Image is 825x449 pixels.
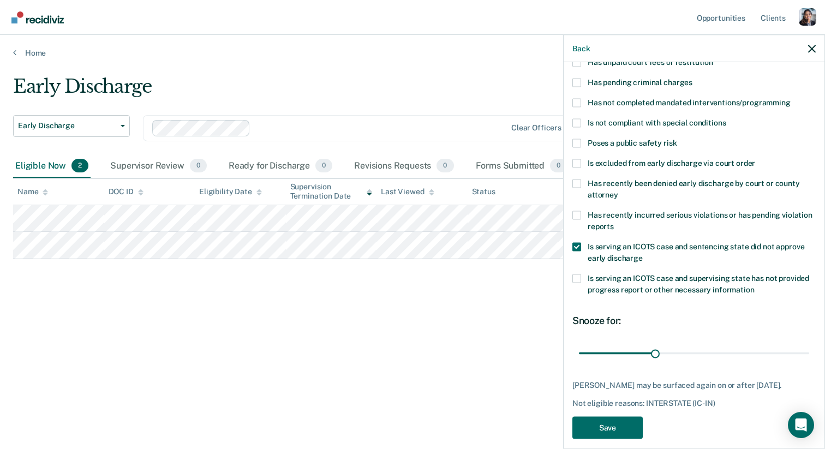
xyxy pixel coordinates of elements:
div: Supervision Termination Date [290,182,373,201]
span: 0 [190,159,207,173]
div: Revisions Requests [352,154,456,178]
div: Open Intercom Messenger [788,412,814,438]
div: Clear officers [511,123,561,133]
div: Not eligible reasons: INTERSTATE (IC-IN) [572,399,816,408]
button: Profile dropdown button [799,8,816,26]
div: Supervisor Review [108,154,209,178]
span: Is not compliant with special conditions [588,118,726,127]
button: Back [572,44,590,53]
span: Is excluded from early discharge via court order [588,158,755,167]
div: Status [472,187,495,196]
div: Forms Submitted [474,154,570,178]
div: Ready for Discharge [226,154,334,178]
div: Eligible Now [13,154,91,178]
span: Is serving an ICOTS case and sentencing state did not approve early discharge [588,242,804,262]
span: Is serving an ICOTS case and supervising state has not provided progress report or other necessar... [588,273,809,294]
div: DOC ID [109,187,144,196]
span: Early Discharge [18,121,116,130]
span: Has recently been denied early discharge by court or county attorney [588,178,800,199]
span: 2 [71,159,88,173]
div: Last Viewed [381,187,434,196]
div: Early Discharge [13,75,632,106]
a: Home [13,48,812,58]
span: 0 [315,159,332,173]
button: Save [572,416,643,439]
img: Recidiviz [11,11,64,23]
span: Has pending criminal charges [588,77,692,86]
span: Has not completed mandated interventions/programming [588,98,791,106]
div: Eligibility Date [199,187,262,196]
span: Poses a public safety risk [588,138,677,147]
div: Snooze for: [572,314,816,326]
span: 0 [437,159,453,173]
span: Has recently incurred serious violations or has pending violation reports [588,210,812,230]
span: 0 [550,159,567,173]
div: Name [17,187,48,196]
div: [PERSON_NAME] may be surfaced again on or after [DATE]. [572,380,816,390]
